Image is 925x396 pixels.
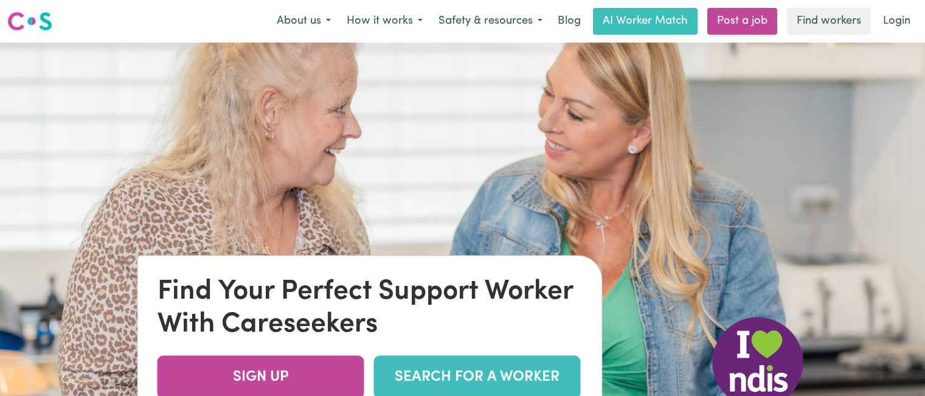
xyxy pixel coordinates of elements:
[550,8,588,35] a: Blog
[269,9,339,34] button: About us
[7,7,52,35] a: Careseekers logo
[787,8,871,35] a: Find workers
[593,8,698,35] a: AI Worker Match
[158,276,583,341] div: Find Your Perfect Support Worker With Careseekers
[876,8,918,35] a: Login
[339,9,431,34] button: How it works
[707,8,777,35] a: Post a job
[7,10,52,32] img: Careseekers logo
[431,9,550,34] button: Safety & resources
[876,347,915,386] iframe: Button to launch messaging window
